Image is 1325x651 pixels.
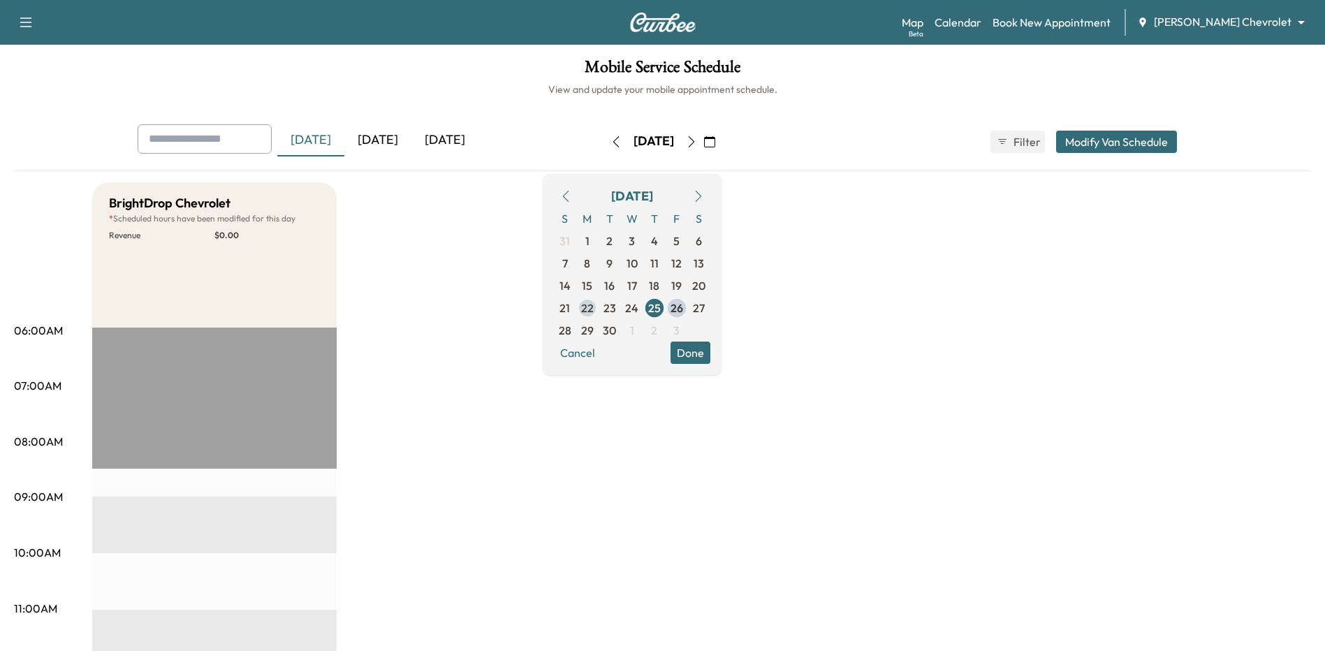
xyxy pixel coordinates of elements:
span: 28 [559,322,571,339]
span: M [576,207,599,230]
span: 22 [581,300,594,316]
span: 21 [559,300,570,316]
h1: Mobile Service Schedule [14,59,1311,82]
span: 3 [629,233,635,249]
span: 7 [562,255,568,272]
span: F [666,207,688,230]
p: Scheduled hours have been modified for this day [109,213,320,224]
a: MapBeta [902,14,923,31]
span: 25 [648,300,661,316]
img: Curbee Logo [629,13,696,32]
span: 10 [627,255,638,272]
div: [DATE] [634,133,674,150]
div: [DATE] [277,124,344,156]
span: 1 [585,233,590,249]
span: 16 [604,277,615,294]
span: 11 [650,255,659,272]
span: 23 [603,300,616,316]
span: 30 [603,322,616,339]
button: Modify Van Schedule [1056,131,1177,153]
a: Book New Appointment [993,14,1111,31]
span: 19 [671,277,682,294]
h5: BrightDrop Chevrolet [109,193,230,213]
span: 3 [673,322,680,339]
span: 8 [584,255,590,272]
p: 06:00AM [14,322,63,339]
span: Filter [1013,133,1039,150]
span: 2 [606,233,613,249]
span: 27 [693,300,705,316]
span: S [554,207,576,230]
span: 14 [559,277,571,294]
span: S [688,207,710,230]
p: 08:00AM [14,433,63,450]
p: 09:00AM [14,488,63,505]
p: 10:00AM [14,544,61,561]
span: 1 [630,322,634,339]
span: 17 [627,277,637,294]
h6: View and update your mobile appointment schedule. [14,82,1311,96]
button: Done [671,342,710,364]
div: [DATE] [611,186,653,206]
button: Cancel [554,342,601,364]
span: 15 [582,277,592,294]
p: 07:00AM [14,377,61,394]
span: 20 [692,277,705,294]
span: [PERSON_NAME] Chevrolet [1154,14,1291,30]
div: Beta [909,29,923,39]
span: W [621,207,643,230]
span: 12 [671,255,682,272]
p: 11:00AM [14,600,57,617]
span: 2 [651,322,657,339]
span: 13 [694,255,704,272]
span: 9 [606,255,613,272]
span: T [643,207,666,230]
span: 29 [581,322,594,339]
span: 5 [673,233,680,249]
div: [DATE] [411,124,478,156]
span: T [599,207,621,230]
p: $ 0.00 [214,230,320,241]
span: 6 [696,233,702,249]
p: Revenue [109,230,214,241]
span: 18 [649,277,659,294]
div: [DATE] [344,124,411,156]
button: Filter [990,131,1045,153]
a: Calendar [935,14,981,31]
span: 24 [625,300,638,316]
span: 26 [671,300,683,316]
span: 4 [651,233,658,249]
span: 31 [559,233,570,249]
